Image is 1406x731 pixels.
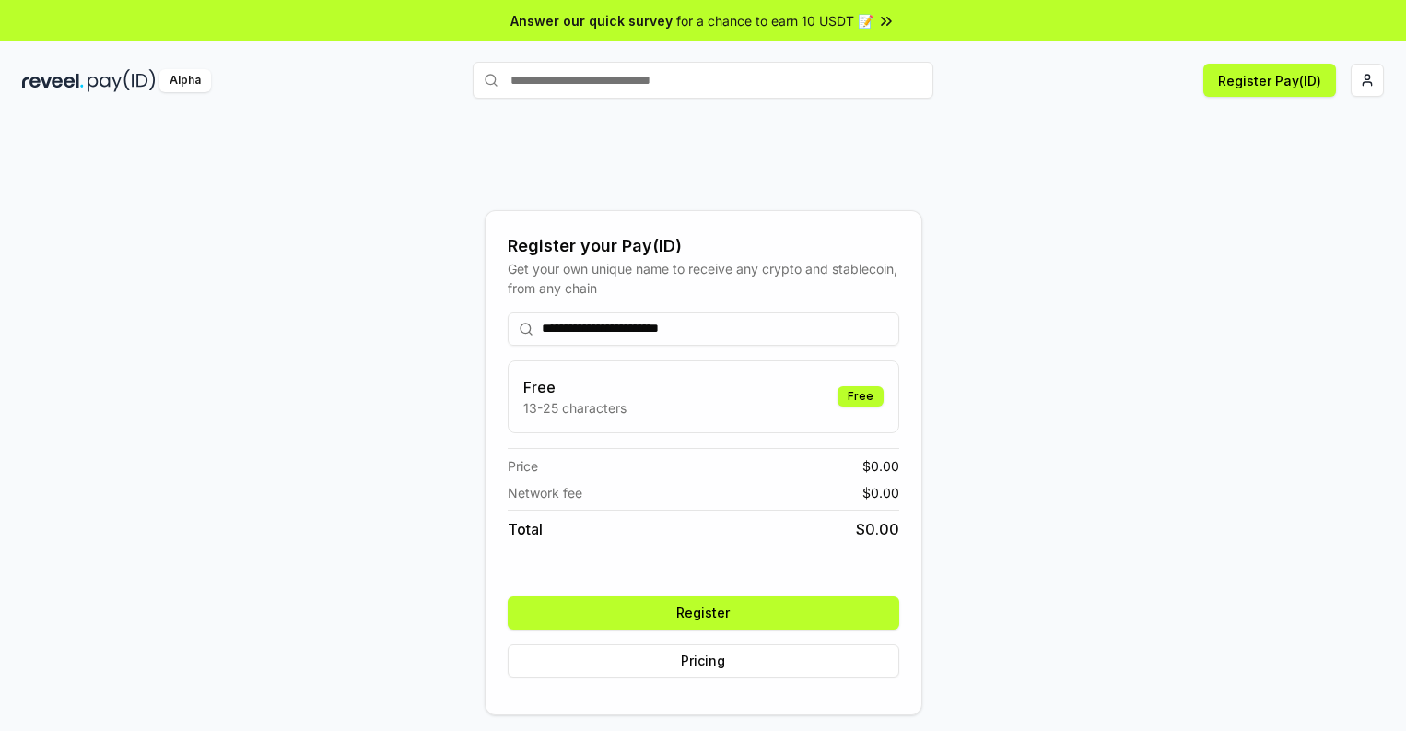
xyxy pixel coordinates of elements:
[510,11,673,30] span: Answer our quick survey
[508,483,582,502] span: Network fee
[523,398,627,418] p: 13-25 characters
[88,69,156,92] img: pay_id
[1203,64,1336,97] button: Register Pay(ID)
[22,69,84,92] img: reveel_dark
[838,386,884,407] div: Free
[508,259,899,298] div: Get your own unique name to receive any crypto and stablecoin, from any chain
[508,456,538,476] span: Price
[856,518,899,540] span: $ 0.00
[508,644,899,678] button: Pricing
[676,11,873,30] span: for a chance to earn 10 USDT 📝
[508,596,899,630] button: Register
[159,69,211,92] div: Alpha
[862,483,899,502] span: $ 0.00
[508,233,899,259] div: Register your Pay(ID)
[862,456,899,476] span: $ 0.00
[523,376,627,398] h3: Free
[508,518,543,540] span: Total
